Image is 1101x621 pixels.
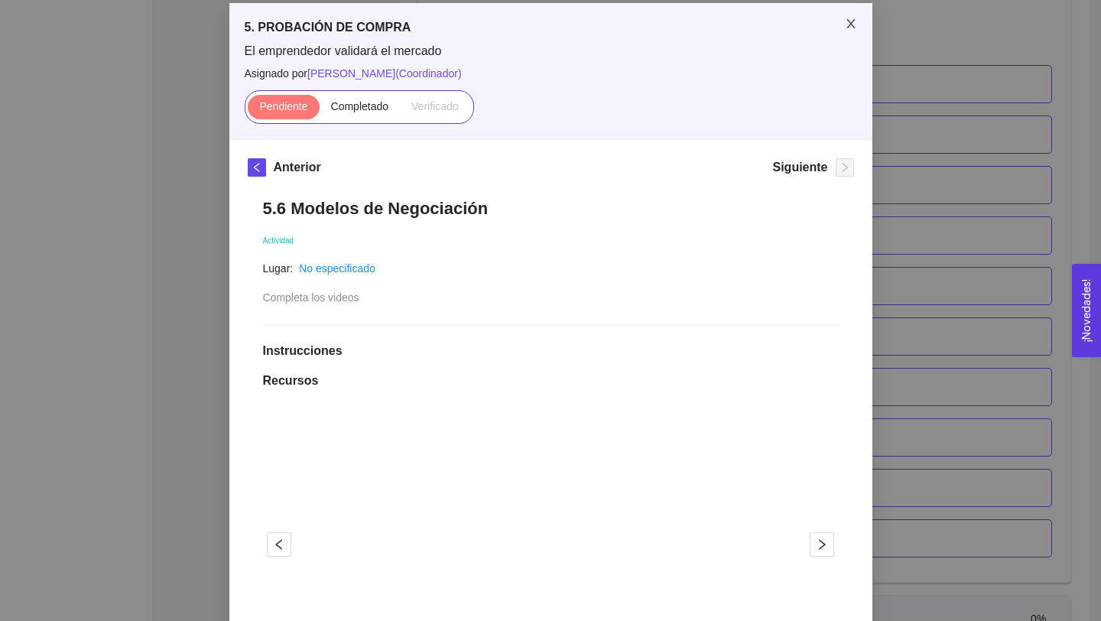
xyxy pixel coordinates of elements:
span: right [810,538,833,551]
h1: 5.6 Modelos de Negociación [263,198,839,219]
article: Lugar: [263,260,294,277]
button: right [810,532,834,557]
button: left [267,532,291,557]
span: Actividad [263,236,294,245]
h1: Instrucciones [263,343,839,359]
button: right [836,158,854,177]
span: El emprendedor validará el mercado [245,43,857,60]
span: Completado [331,100,389,112]
button: Open Feedback Widget [1072,264,1101,357]
button: left [248,158,266,177]
span: Asignado por [245,65,857,82]
h5: Siguiente [772,158,827,177]
h5: 5. PROBACIÓN DE COMPRA [245,18,857,37]
button: Close [830,3,872,46]
span: Pendiente [259,100,307,112]
span: [PERSON_NAME] ( Coordinador ) [307,67,462,80]
span: left [248,162,265,173]
span: close [845,18,857,30]
span: left [268,538,291,551]
h1: Recursos [263,373,839,389]
a: No especificado [299,262,375,275]
span: Verificado [411,100,458,112]
h5: Anterior [274,158,321,177]
span: Completa los videos [263,291,359,304]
